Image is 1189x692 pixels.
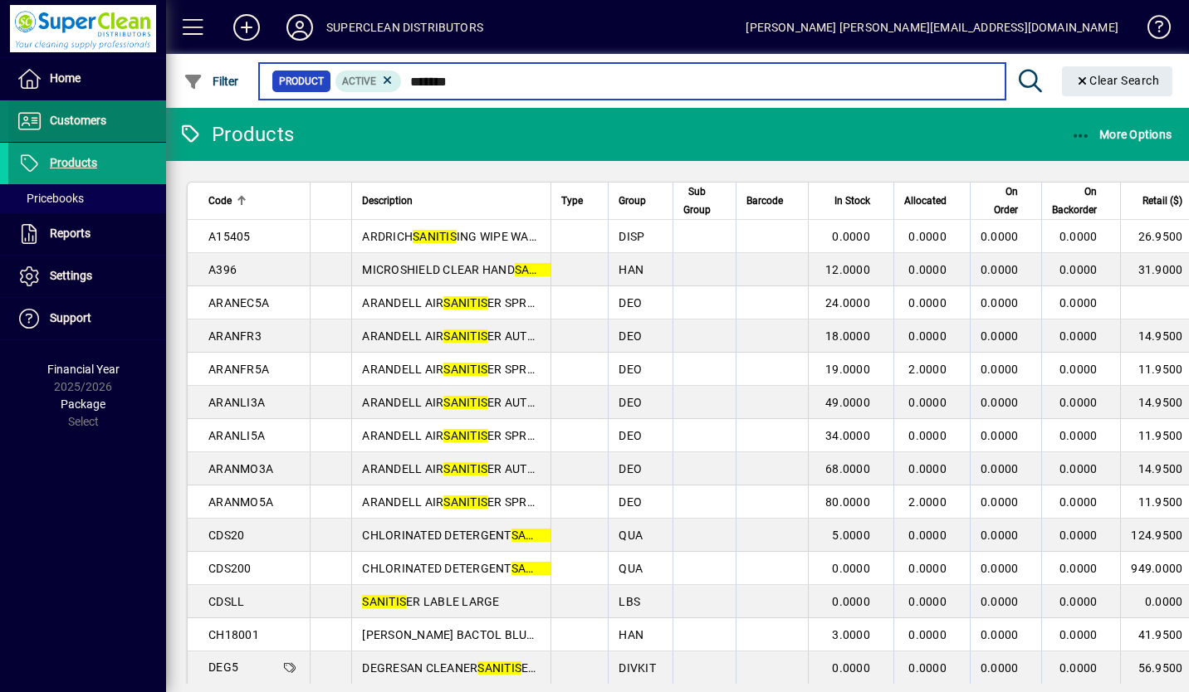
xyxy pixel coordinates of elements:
[8,58,166,100] a: Home
[908,263,947,276] span: 0.0000
[362,595,499,608] span: ER LABLE LARGE
[362,562,599,575] span: CHLORINATED DETERGENT ER 200L
[619,192,663,210] div: Group
[825,462,870,475] span: 68.0000
[832,595,870,608] span: 0.0000
[1059,230,1098,243] span: 0.0000
[17,192,84,205] span: Pricebooks
[1059,396,1098,409] span: 0.0000
[981,628,1019,641] span: 0.0000
[50,269,92,282] span: Settings
[1071,128,1172,141] span: More Options
[746,192,783,210] span: Barcode
[981,495,1019,509] span: 0.0000
[413,230,457,243] em: SANITIS
[619,263,643,276] span: HAN
[619,661,656,675] span: DIVKIT
[362,661,552,675] span: DEGRESAN CLEANER ER 5L
[61,397,105,411] span: Package
[825,329,870,343] span: 18.0000
[981,429,1019,442] span: 0.0000
[1059,595,1098,608] span: 0.0000
[1059,529,1098,542] span: 0.0000
[179,66,243,96] button: Filter
[619,628,643,641] span: HAN
[208,230,251,243] span: A15405
[511,562,555,575] em: SANITIS
[50,156,97,169] span: Products
[908,661,947,675] span: 0.0000
[443,429,487,442] em: SANITIS
[8,213,166,255] a: Reports
[208,595,244,608] span: CDSLL
[981,595,1019,608] span: 0.0000
[908,562,947,575] span: 0.0000
[208,660,238,674] span: DEG5
[683,183,711,219] span: Sub Group
[619,462,642,475] span: DEO
[825,429,870,442] span: 34.0000
[208,462,273,475] span: ARANMO3A
[834,192,870,210] span: In Stock
[619,429,642,442] span: DEO
[208,296,269,309] span: ARANEC5A
[904,192,947,210] span: Allocated
[619,396,642,409] span: DEO
[50,311,91,324] span: Support
[619,529,643,542] span: QUA
[908,595,947,608] span: 0.0000
[619,562,643,575] span: QUA
[50,114,106,127] span: Customers
[8,298,166,339] a: Support
[981,562,1019,575] span: 0.0000
[1143,192,1182,210] span: Retail ($)
[981,263,1019,276] span: 0.0000
[1052,183,1097,219] span: On Backorder
[362,192,541,210] div: Description
[832,562,870,575] span: 0.0000
[326,14,483,41] div: SUPERCLEAN DISTRIBUTORS
[819,192,885,210] div: In Stock
[981,183,1019,219] span: On Order
[362,363,659,376] span: ARANDELL AIR ER SPRAY - FRANGIPANI 500ML
[362,396,632,409] span: ARANDELL AIR ER AUTO RF. 300ML LINEN
[8,184,166,212] a: Pricebooks
[619,495,642,509] span: DEO
[1059,628,1098,641] span: 0.0000
[362,192,413,210] span: Description
[8,256,166,297] a: Settings
[362,230,607,243] span: ARDRICH ING WIPE WALL DISPENSER
[47,363,120,376] span: Financial Year
[981,661,1019,675] span: 0.0000
[825,396,870,409] span: 49.0000
[443,396,487,409] em: SANITIS
[832,661,870,675] span: 0.0000
[342,76,376,87] span: Active
[362,495,653,509] span: ARANDELL AIR ER SPRAY - MOUNTAIN 500ML.
[825,363,870,376] span: 19.0000
[362,429,624,442] span: ARANDELL AIR ER SPRAY - LINEN 500ML
[362,329,667,343] span: ARANDELL AIR ER AUTO RF. 300ML FRANGIPANI
[50,71,81,85] span: Home
[208,562,252,575] span: CDS200
[362,529,598,542] span: CHLORINATED DETERGENT ER 20LT
[981,396,1019,409] span: 0.0000
[1059,296,1098,309] span: 0.0000
[619,329,642,343] span: DEO
[619,230,644,243] span: DISP
[335,71,402,92] mat-chip: Activation Status: Active
[908,628,947,641] span: 0.0000
[908,462,947,475] span: 0.0000
[825,495,870,509] span: 80.0000
[683,183,726,219] div: Sub Group
[50,227,91,240] span: Reports
[1075,74,1160,87] span: Clear Search
[477,661,521,675] em: SANITIS
[183,75,239,88] span: Filter
[981,462,1019,475] span: 0.0000
[825,296,870,309] span: 24.0000
[443,329,487,343] em: SANITIS
[273,12,326,42] button: Profile
[908,429,947,442] span: 0.0000
[220,12,273,42] button: Add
